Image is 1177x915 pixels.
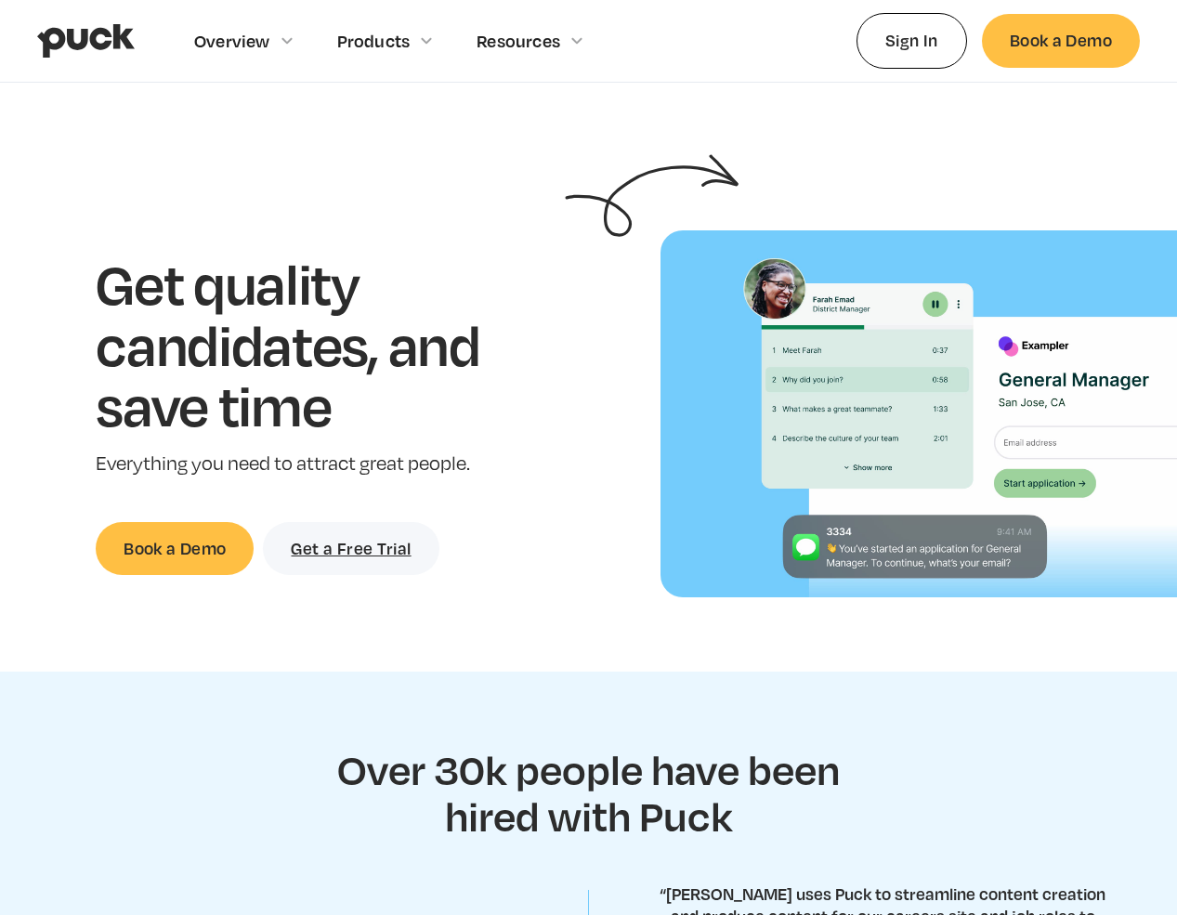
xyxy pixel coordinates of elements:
[96,451,537,477] p: Everything you need to attract great people.
[263,522,438,575] a: Get a Free Trial
[477,31,560,51] div: Resources
[857,13,967,68] a: Sign In
[982,14,1140,67] a: Book a Demo
[315,746,863,838] h2: Over 30k people have been hired with Puck
[337,31,411,51] div: Products
[194,31,270,51] div: Overview
[96,253,537,436] h1: Get quality candidates, and save time
[96,522,254,575] a: Book a Demo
